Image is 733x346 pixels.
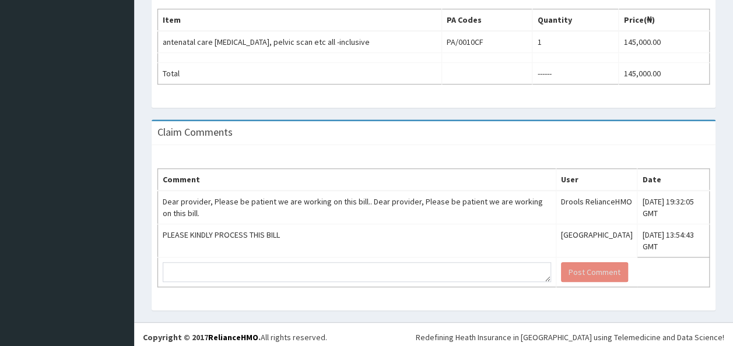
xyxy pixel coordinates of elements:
th: Comment [158,169,556,191]
td: [DATE] 13:54:43 GMT [637,224,710,257]
td: 145,000.00 [619,63,710,84]
td: PA/0010CF [441,31,532,53]
th: PA Codes [441,9,532,31]
td: [DATE] 19:32:05 GMT [637,190,710,224]
a: RelianceHMO [208,332,258,343]
td: Drools RelianceHMO [556,190,637,224]
th: Price(₦) [619,9,710,31]
th: User [556,169,637,191]
td: [GEOGRAPHIC_DATA] [556,224,637,257]
th: Quantity [532,9,619,31]
td: Total [158,63,442,84]
button: Post Comment [561,262,628,282]
td: Dear provider, Please be patient we are working on this bill.. Dear provider, Please be patient w... [158,190,556,224]
th: Item [158,9,442,31]
td: 1 [532,31,619,53]
td: ------ [532,63,619,84]
h3: Claim Comments [157,127,233,137]
th: Date [637,169,710,191]
td: 145,000.00 [619,31,710,53]
div: Redefining Heath Insurance in [GEOGRAPHIC_DATA] using Telemedicine and Data Science! [416,331,724,343]
td: antenatal care [MEDICAL_DATA], pelvic scan etc all -inclusive [158,31,442,53]
strong: Copyright © 2017 . [143,332,261,343]
td: PLEASE KINDLY PROCESS THIS BILL [158,224,556,257]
